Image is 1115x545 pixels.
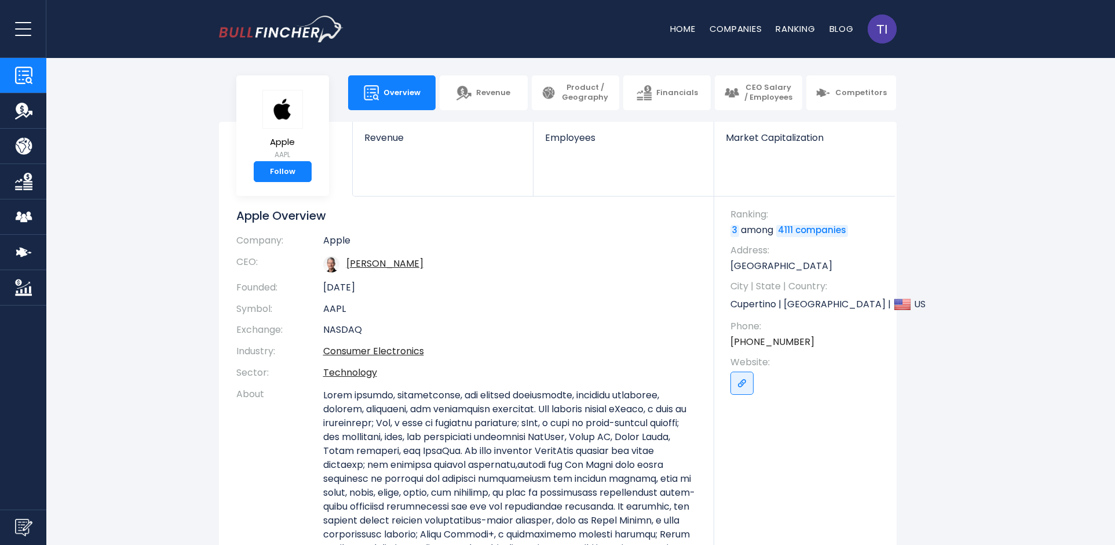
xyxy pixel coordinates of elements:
a: Market Capitalization [714,122,895,163]
th: Founded: [236,277,323,299]
a: Apple AAPL [262,89,304,162]
span: City | State | Country: [730,280,885,293]
span: Address: [730,244,885,257]
a: Home [670,23,696,35]
td: [DATE] [323,277,697,299]
a: ceo [346,257,423,270]
a: Go to homepage [219,16,343,42]
a: 3 [730,225,739,237]
a: Revenue [440,75,527,110]
a: Technology [323,366,377,379]
a: [PHONE_NUMBER] [730,336,814,348]
span: Employees [545,132,702,143]
a: Companies [710,23,762,35]
a: Consumer Electronics [323,344,424,358]
a: Product / Geography [532,75,619,110]
a: Competitors [806,75,896,110]
a: Overview [348,75,436,110]
span: Product / Geography [561,83,610,103]
th: Symbol: [236,299,323,320]
span: Overview [383,88,421,98]
span: Competitors [835,88,887,98]
a: Follow [254,161,312,182]
th: Exchange: [236,319,323,341]
p: among [730,224,885,237]
span: Revenue [364,132,521,143]
a: Revenue [353,122,533,163]
td: Apple [323,235,697,252]
span: Market Capitalization [726,132,883,143]
span: Phone: [730,320,885,333]
span: CEO Salary / Employees [744,83,793,103]
img: tim-cook.jpg [323,256,339,272]
a: Ranking [776,23,815,35]
td: NASDAQ [323,319,697,341]
a: Blog [829,23,854,35]
small: AAPL [262,150,303,160]
span: Revenue [476,88,510,98]
span: Website: [730,356,885,369]
p: [GEOGRAPHIC_DATA] [730,260,885,272]
span: Apple [262,137,303,147]
th: Industry: [236,341,323,362]
a: CEO Salary / Employees [715,75,802,110]
th: Sector: [236,362,323,384]
h1: Apple Overview [236,208,697,223]
a: Financials [623,75,711,110]
a: Go to link [730,372,754,395]
p: Cupertino | [GEOGRAPHIC_DATA] | US [730,296,885,313]
a: Employees [533,122,714,163]
img: bullfincher logo [219,16,343,42]
span: Ranking: [730,208,885,221]
td: AAPL [323,299,697,320]
span: Financials [656,88,698,98]
th: CEO: [236,252,323,277]
a: 4111 companies [776,225,848,237]
th: Company: [236,235,323,252]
